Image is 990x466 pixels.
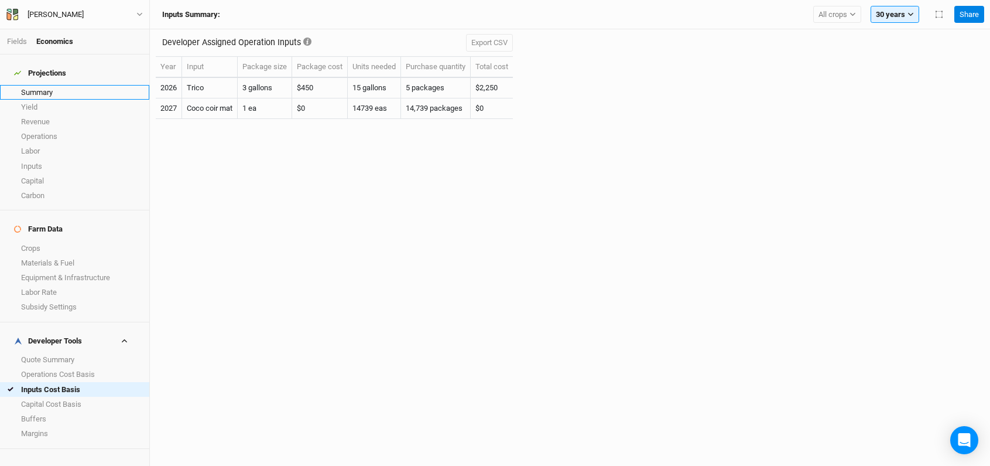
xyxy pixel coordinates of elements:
td: 14739 eas [348,98,401,119]
th: Input [182,57,238,78]
button: Share [954,6,984,23]
div: Bronson Stone [28,9,84,21]
button: All crops [813,6,861,23]
td: $450 [292,78,348,98]
td: 1 ea [238,98,292,119]
h3: Inputs Summary: [162,10,220,19]
td: Coco coir mat [182,98,238,119]
td: $0 [292,98,348,119]
td: $0 [471,98,513,119]
th: Year [156,57,182,78]
div: Projections [14,69,66,78]
td: 5 packages [401,78,471,98]
a: Fields [7,37,27,46]
td: Trico [182,78,238,98]
th: Package size [238,57,292,78]
button: [PERSON_NAME] [6,8,143,21]
td: 15 gallons [348,78,401,98]
button: 30 years [871,6,919,23]
button: Export CSV [466,34,513,52]
td: $2,250 [471,78,513,98]
td: 14,739 packages [401,98,471,119]
th: Total cost [471,57,513,78]
th: Package cost [292,57,348,78]
div: Farm Data [14,225,63,234]
td: 3 gallons [238,78,292,98]
td: 2026 [156,78,182,98]
div: Economics [36,36,73,47]
td: 2027 [156,98,182,119]
div: Open Intercom Messenger [950,426,978,454]
th: Purchase quantity [401,57,471,78]
div: Tooltip anchor [302,36,313,47]
div: [PERSON_NAME] [28,9,84,21]
h4: Developer Tools [7,329,142,353]
h3: Developer Assigned Operation Inputs [162,38,301,47]
span: All crops [818,9,847,21]
th: Units needed [348,57,401,78]
div: Developer Tools [14,336,82,346]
